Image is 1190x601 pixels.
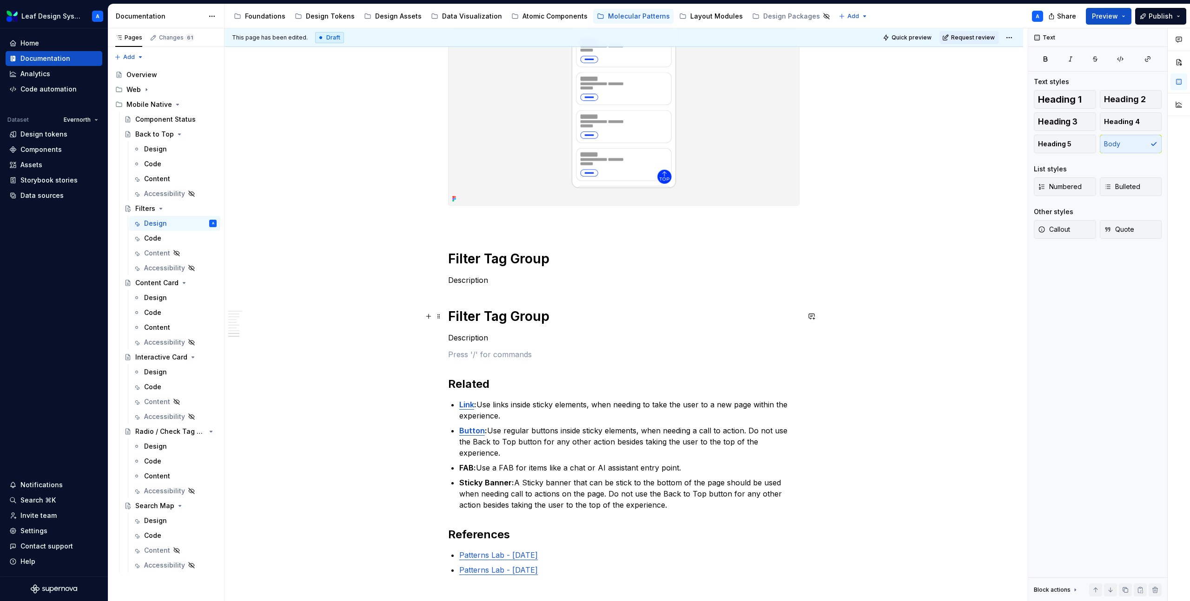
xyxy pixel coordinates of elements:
a: Design Packages [748,9,834,24]
div: Invite team [20,511,57,520]
div: Component Status [135,115,196,124]
a: Design [129,439,220,454]
a: Design [129,142,220,157]
div: Page tree [112,67,220,573]
span: Quote [1104,225,1134,234]
a: Design Tokens [291,9,358,24]
a: Component Status [120,112,220,127]
a: Components [6,142,102,157]
p: Use a FAB for items like a chat or AI assistant entry point. [459,462,800,473]
span: Numbered [1038,182,1082,191]
strong: : [485,426,487,435]
a: Code [129,231,220,246]
div: Back to Top [135,130,174,139]
div: Storybook stories [20,176,78,185]
div: A [212,219,214,228]
div: Code [144,531,161,540]
button: Contact support [6,539,102,554]
div: Filters [135,204,155,213]
a: Layout Modules [675,9,747,24]
div: Search Map [135,501,174,510]
a: DesignA [129,216,220,231]
button: Add [836,10,871,23]
p: Description [448,332,800,343]
div: Help [20,557,35,566]
strong: : [474,400,476,409]
div: List styles [1034,164,1067,174]
span: Request review [951,34,995,41]
div: Text styles [1034,77,1069,86]
strong: Sticky Banner: [459,478,514,487]
div: Design [144,293,167,302]
div: Page tree [230,7,834,26]
div: Content [144,323,170,332]
button: Quick preview [880,31,936,44]
span: Heading 1 [1038,95,1082,104]
button: Notifications [6,477,102,492]
span: Heading 4 [1104,117,1140,126]
div: Radio / Check Tag Group [135,427,205,436]
div: Design [144,367,167,377]
p: Use links inside sticky elements, when needing to take the user to a new page within the experience. [459,399,800,421]
a: Content [129,469,220,483]
div: Documentation [20,54,70,63]
span: Share [1057,12,1076,21]
div: Design [144,219,167,228]
a: Code [129,528,220,543]
a: Radio / Check Tag Group [120,424,220,439]
span: Bulleted [1104,182,1140,191]
p: Description [448,274,800,286]
div: Code [144,382,161,392]
div: Accessibility [144,561,185,570]
button: Heading 4 [1100,112,1162,131]
div: Search ⌘K [20,496,56,505]
div: Overview [126,70,157,79]
div: Block actions [1034,586,1071,594]
p: Use regular buttons inside sticky elements, when needing a call to action. Do not use the Back to... [459,425,800,458]
div: Design [144,516,167,525]
a: Overview [112,67,220,82]
span: Quick preview [892,34,932,41]
a: Home [6,36,102,51]
button: Publish [1135,8,1186,25]
button: Help [6,554,102,569]
a: Content [129,394,220,409]
a: Code [129,305,220,320]
a: Content [129,171,220,186]
h2: Related [448,377,800,392]
div: A [96,13,99,20]
div: Content [144,546,170,555]
div: Data sources [20,191,64,200]
div: Design Assets [375,12,422,21]
a: Code [129,157,220,171]
a: Foundations [230,9,289,24]
a: Accessibility [129,261,220,275]
p: A Sticky banner that can be stick to the bottom of the page should be used when needing call to a... [459,477,800,510]
div: Content [144,471,170,481]
a: Design tokens [6,127,102,142]
div: Changes [159,34,194,41]
span: Add [123,53,135,61]
a: Assets [6,157,102,172]
button: Request review [939,31,999,44]
div: Mobile Native [112,97,220,112]
div: Dataset [7,116,29,124]
div: Home [20,39,39,48]
button: Search ⌘K [6,493,102,508]
a: Analytics [6,66,102,81]
a: Settings [6,523,102,538]
div: Accessibility [144,338,185,347]
div: Web [126,85,141,94]
span: Evernorth [64,116,91,124]
div: Other styles [1034,207,1073,216]
a: Link [459,400,474,409]
a: Code automation [6,82,102,97]
a: Code [129,454,220,469]
h1: Filter Tag Group [448,308,800,325]
span: Callout [1038,225,1070,234]
div: Molecular Patterns [608,12,670,21]
button: Heading 5 [1034,135,1096,153]
div: Data Visualization [442,12,502,21]
div: Layout Modules [690,12,743,21]
div: Design [144,144,167,154]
